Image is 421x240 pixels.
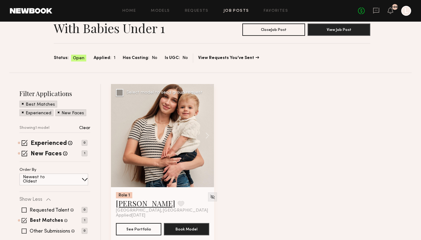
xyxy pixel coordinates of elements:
[82,217,87,223] p: 1
[198,56,259,60] a: View Requests You’ve Sent
[82,207,87,213] p: 0
[182,55,188,61] span: No
[264,9,288,13] a: Favorites
[116,223,161,235] button: See Portfolio
[164,223,209,235] button: Book Model
[19,89,90,98] h2: Filter Applications
[122,9,136,13] a: Home
[23,175,60,184] p: Newest to Oldest
[30,229,70,234] label: Other Submissions
[79,126,90,130] p: Clear
[19,168,36,172] p: Order By
[62,111,84,116] p: New Faces
[82,228,87,234] p: 0
[210,194,215,200] img: Unhide Model
[126,91,202,95] div: Select model to send group request
[54,5,212,36] h1: Disney Baby Shoot - Models with Babies Under 1
[308,23,370,36] button: View Job Post
[185,9,209,13] a: Requests
[152,55,157,61] span: No
[151,9,170,13] a: Models
[31,151,62,157] label: New Faces
[19,197,42,202] p: Show Less
[114,55,115,61] span: 1
[116,213,209,218] div: Applied [DATE]
[116,208,208,213] span: [GEOGRAPHIC_DATA], [GEOGRAPHIC_DATA]
[19,126,49,130] p: Showing 1 model
[116,198,175,208] a: [PERSON_NAME]
[94,55,111,61] span: Applied:
[30,218,63,223] label: Best Matches
[26,111,51,116] p: Experienced
[73,55,84,61] span: Open
[26,103,55,107] p: Best Matches
[123,55,149,61] span: Has Casting:
[30,208,69,213] label: Requested Talent
[392,6,398,9] div: 100
[82,140,87,146] p: 0
[82,150,87,156] p: 1
[401,6,411,16] a: L
[31,141,67,147] label: Experienced
[116,192,132,198] div: Role 1
[242,23,305,36] button: CloseJob Post
[164,226,209,231] a: Book Model
[165,55,180,61] span: Is UGC:
[54,55,69,61] span: Status:
[223,9,249,13] a: Job Posts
